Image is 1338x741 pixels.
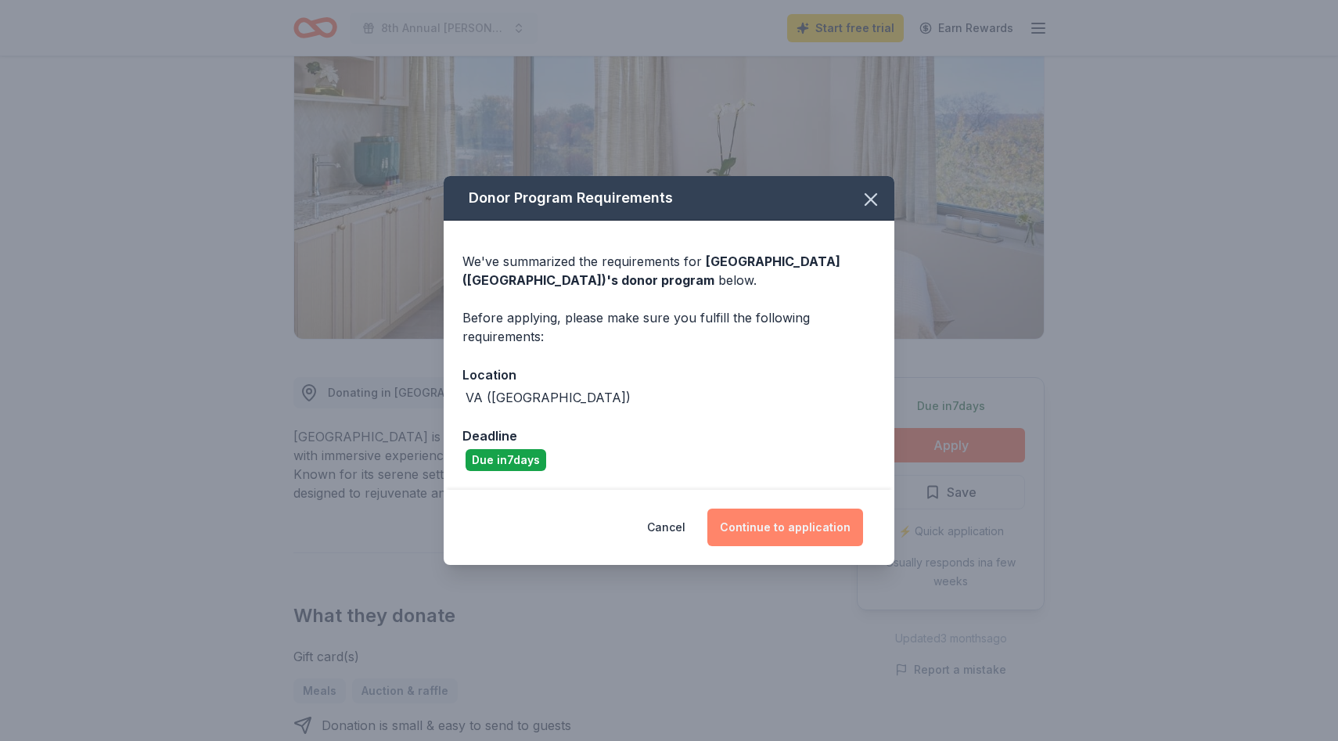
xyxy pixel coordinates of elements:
button: Continue to application [707,509,863,546]
div: Location [462,365,876,385]
div: Deadline [462,426,876,446]
div: Donor Program Requirements [444,176,894,221]
div: VA ([GEOGRAPHIC_DATA]) [466,388,631,407]
div: Due in 7 days [466,449,546,471]
div: Before applying, please make sure you fulfill the following requirements: [462,308,876,346]
div: We've summarized the requirements for below. [462,252,876,290]
button: Cancel [647,509,685,546]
